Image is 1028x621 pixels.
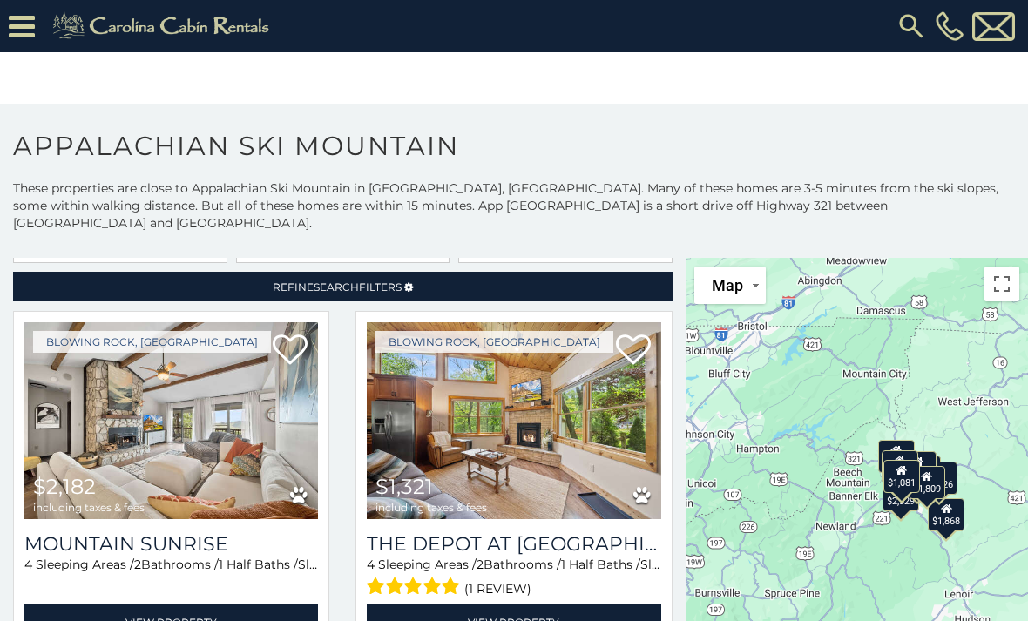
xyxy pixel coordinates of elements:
[882,449,918,483] div: $1,309
[367,557,375,572] span: 4
[375,331,613,353] a: Blowing Rock, [GEOGRAPHIC_DATA]
[219,557,298,572] span: 1 Half Baths /
[921,461,957,494] div: $1,426
[896,10,927,42] img: search-regular.svg
[909,465,945,498] div: $1,809
[33,474,96,499] span: $2,182
[712,276,743,294] span: Map
[561,557,640,572] span: 1 Half Baths /
[929,497,965,530] div: $1,868
[616,333,651,369] a: Add to favorites
[33,331,271,353] a: Blowing Rock, [GEOGRAPHIC_DATA]
[24,532,318,556] a: Mountain Sunrise
[273,333,308,369] a: Add to favorites
[44,9,284,44] img: Khaki-logo.png
[883,477,919,510] div: $2,329
[367,322,660,519] img: The Depot at Fox Den
[367,556,660,600] div: Sleeping Areas / Bathrooms / Sleeps:
[24,322,318,519] img: Mountain Sunrise
[878,440,915,473] div: $1,657
[464,577,531,600] span: (1 review)
[314,280,359,294] span: Search
[375,474,433,499] span: $1,321
[24,556,318,600] div: Sleeping Areas / Bathrooms / Sleeps:
[984,267,1019,301] button: Toggle fullscreen view
[694,267,766,304] button: Change map style
[367,532,660,556] a: The Depot at [GEOGRAPHIC_DATA]
[375,502,487,513] span: including taxes & fees
[931,11,968,41] a: [PHONE_NUMBER]
[33,502,145,513] span: including taxes & fees
[883,460,920,493] div: $1,081
[477,557,484,572] span: 2
[24,557,32,572] span: 4
[24,322,318,519] a: Mountain Sunrise $2,182 including taxes & fees
[273,280,402,294] span: Refine Filters
[367,322,660,519] a: The Depot at Fox Den $1,321 including taxes & fees
[134,557,141,572] span: 2
[13,272,673,301] a: RefineSearchFilters
[900,450,937,483] div: $1,445
[367,532,660,556] h3: The Depot at Fox Den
